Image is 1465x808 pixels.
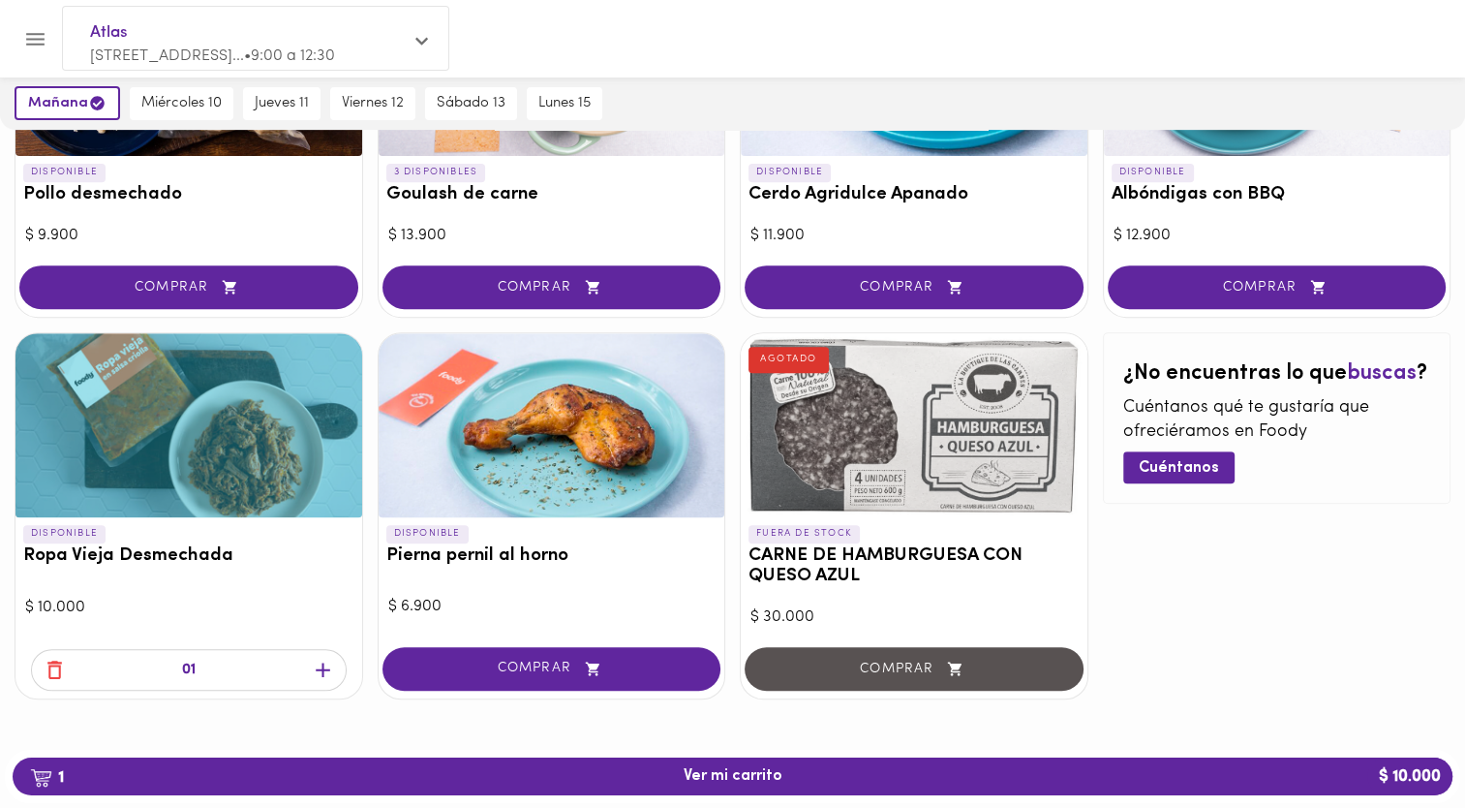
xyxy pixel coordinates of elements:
[750,225,1078,247] div: $ 11.900
[437,95,505,112] span: sábado 13
[1139,459,1219,478] span: Cuéntanos
[1112,185,1443,205] h3: Albóndigas con BBQ
[15,333,362,517] div: Ropa Vieja Desmechada
[382,647,721,691] button: COMPRAR
[386,185,717,205] h3: Goulash de carne
[750,606,1078,629] div: $ 30.000
[1112,164,1194,181] p: DISPONIBLE
[1123,451,1235,483] button: Cuéntanos
[25,225,352,247] div: $ 9.900
[748,164,831,181] p: DISPONIBLE
[23,185,354,205] h3: Pollo desmechado
[25,597,352,619] div: $ 10.000
[90,20,402,46] span: Atlas
[388,596,716,618] div: $ 6.900
[769,279,1059,295] span: COMPRAR
[30,768,52,788] img: cart.png
[379,333,725,517] div: Pierna pernil al horno
[23,164,106,181] p: DISPONIBLE
[1123,396,1431,446] p: Cuéntanos qué te gustaría que ofreciéramos en Foody
[386,164,486,181] p: 3 DISPONIBLES
[684,767,782,786] span: Ver mi carrito
[13,758,1452,795] button: 1Ver mi carrito$ 10.000
[748,185,1080,205] h3: Cerdo Agridulce Apanado
[407,279,697,295] span: COMPRAR
[23,546,354,567] h3: Ropa Vieja Desmechada
[407,661,697,677] span: COMPRAR
[243,87,320,120] button: jueves 11
[182,660,196,682] p: 01
[527,87,602,120] button: lunes 15
[1353,696,1446,789] iframe: Messagebird Livechat Widget
[748,347,829,372] div: AGOTADO
[1132,279,1422,295] span: COMPRAR
[388,225,716,247] div: $ 13.900
[382,265,721,309] button: COMPRAR
[386,525,469,543] p: DISPONIBLE
[748,525,860,543] p: FUERA DE STOCK
[745,265,1083,309] button: COMPRAR
[90,48,335,64] span: [STREET_ADDRESS]... • 9:00 a 12:30
[342,95,404,112] span: viernes 12
[19,265,358,309] button: COMPRAR
[1347,362,1417,385] span: buscas
[1108,265,1447,309] button: COMPRAR
[748,546,1080,587] h3: CARNE DE HAMBURGUESA CON QUESO AZUL
[386,546,717,567] h3: Pierna pernil al horno
[44,279,334,295] span: COMPRAR
[255,95,309,112] span: jueves 11
[28,94,107,112] span: mañana
[538,95,591,112] span: lunes 15
[425,87,517,120] button: sábado 13
[18,764,76,790] b: 1
[141,95,222,112] span: miércoles 10
[12,16,59,63] button: Menu
[330,87,415,120] button: viernes 12
[130,87,233,120] button: miércoles 10
[1114,225,1441,247] div: $ 12.900
[23,525,106,543] p: DISPONIBLE
[1123,362,1431,386] h2: ¿No encuentras lo que ?
[15,86,120,120] button: mañana
[741,333,1087,517] div: CARNE DE HAMBURGUESA CON QUESO AZUL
